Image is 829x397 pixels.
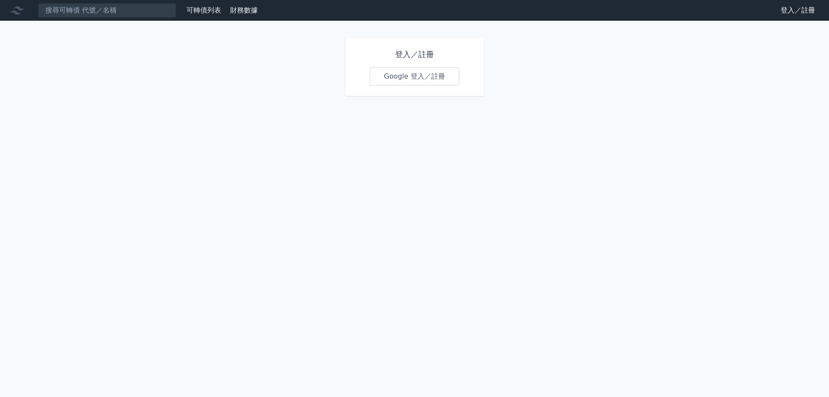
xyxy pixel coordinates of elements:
[774,3,822,17] a: 登入／註冊
[187,6,221,14] a: 可轉債列表
[230,6,258,14] a: 財務數據
[38,3,176,18] input: 搜尋可轉債 代號／名稱
[370,48,459,60] h1: 登入／註冊
[370,67,459,86] a: Google 登入／註冊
